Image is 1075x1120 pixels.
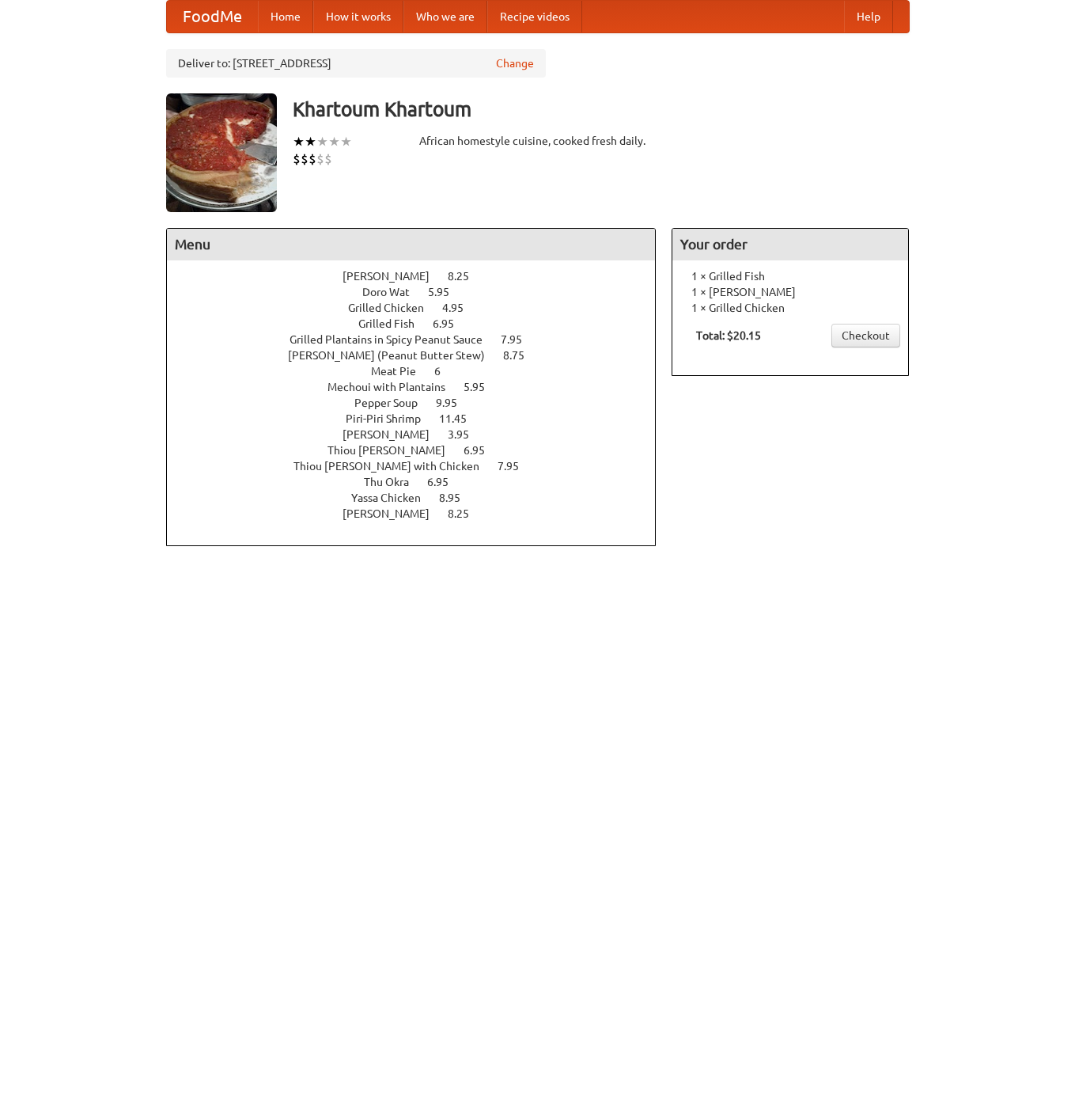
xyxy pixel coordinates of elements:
[328,133,340,150] li: ★
[293,93,910,125] h3: Khartoum Khartoum
[346,412,496,425] a: Piri-Piri Shrimp 11.45
[316,133,328,150] li: ★
[316,150,324,168] li: $
[354,397,433,409] span: Pepper Soup
[427,476,464,488] span: 6.95
[293,460,548,473] a: Thiou [PERSON_NAME] with Chicken 7.95
[680,300,900,316] li: 1 × Grilled Chicken
[672,229,908,260] h4: Your order
[439,492,476,504] span: 8.95
[343,428,498,441] a: [PERSON_NAME] 3.95
[324,150,332,168] li: $
[258,1,313,32] a: Home
[364,476,425,488] span: Thu Okra
[371,365,432,378] span: Meat Pie
[313,1,403,32] a: How it works
[327,444,461,457] span: Thiou [PERSON_NAME]
[290,333,551,346] a: Grilled Plantains in Spicy Peanut Sauce 7.95
[167,229,656,260] h4: Menu
[346,412,437,425] span: Piri-Piri Shrimp
[340,133,352,150] li: ★
[348,302,440,314] span: Grilled Chicken
[487,1,582,32] a: Recipe videos
[496,55,534,71] a: Change
[301,150,308,168] li: $
[696,329,761,342] b: Total: $20.15
[448,428,485,441] span: 3.95
[290,333,498,346] span: Grilled Plantains in Spicy Peanut Sauce
[166,93,277,212] img: angular.jpg
[167,1,258,32] a: FoodMe
[831,324,900,347] a: Checkout
[293,150,301,168] li: $
[439,412,483,425] span: 11.45
[464,444,501,457] span: 6.95
[501,333,538,346] span: 7.95
[358,317,483,330] a: Grilled Fish 6.95
[680,284,900,300] li: 1 × [PERSON_NAME]
[327,444,514,457] a: Thiou [PERSON_NAME] 6.95
[327,381,514,393] a: Mechoui with Plantains 5.95
[351,492,437,504] span: Yassa Chicken
[362,286,426,298] span: Doro Wat
[362,286,479,298] a: Doro Wat 5.95
[343,270,498,283] a: [PERSON_NAME] 8.25
[343,507,445,520] span: [PERSON_NAME]
[498,460,535,473] span: 7.95
[343,428,445,441] span: [PERSON_NAME]
[680,268,900,284] li: 1 × Grilled Fish
[442,302,479,314] span: 4.95
[428,286,465,298] span: 5.95
[305,133,316,150] li: ★
[327,381,461,393] span: Mechoui with Plantains
[308,150,316,168] li: $
[448,507,485,520] span: 8.25
[436,397,473,409] span: 9.95
[354,397,486,409] a: Pepper Soup 9.95
[358,317,430,330] span: Grilled Fish
[351,492,490,504] a: Yassa Chicken 8.95
[419,133,657,149] div: African homestyle cuisine, cooked fresh daily.
[166,49,546,78] div: Deliver to: [STREET_ADDRESS]
[364,476,478,488] a: Thu Okra 6.95
[433,317,470,330] span: 6.95
[448,270,485,283] span: 8.25
[371,365,470,378] a: Meat Pie 6
[293,460,495,473] span: Thiou [PERSON_NAME] with Chicken
[503,349,540,362] span: 8.75
[293,133,305,150] li: ★
[288,349,501,362] span: [PERSON_NAME] (Peanut Butter Stew)
[434,365,456,378] span: 6
[844,1,893,32] a: Help
[348,302,493,314] a: Grilled Chicken 4.95
[464,381,501,393] span: 5.95
[288,349,554,362] a: [PERSON_NAME] (Peanut Butter Stew) 8.75
[343,507,498,520] a: [PERSON_NAME] 8.25
[343,270,445,283] span: [PERSON_NAME]
[403,1,487,32] a: Who we are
